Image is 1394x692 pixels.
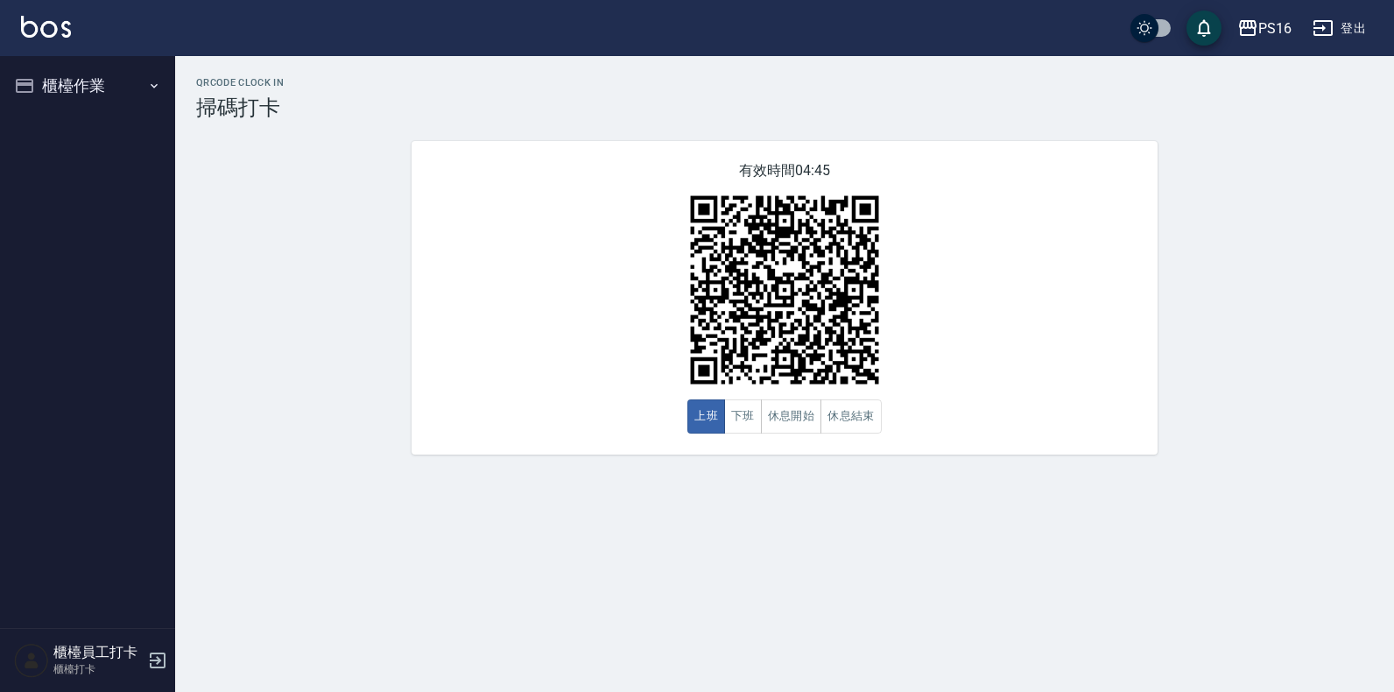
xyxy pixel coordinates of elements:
img: Logo [21,16,71,38]
button: 上班 [687,399,725,434]
div: 有效時間 04:45 [412,141,1158,455]
button: 下班 [724,399,762,434]
h2: QRcode Clock In [196,77,1373,88]
h3: 掃碼打卡 [196,95,1373,120]
div: PS16 [1258,18,1292,39]
button: 休息結束 [820,399,882,434]
button: save [1186,11,1222,46]
button: 櫃檯作業 [7,63,168,109]
p: 櫃檯打卡 [53,661,143,677]
button: 登出 [1306,12,1373,45]
button: PS16 [1230,11,1299,46]
h5: 櫃檯員工打卡 [53,644,143,661]
img: Person [14,643,49,678]
button: 休息開始 [761,399,822,434]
